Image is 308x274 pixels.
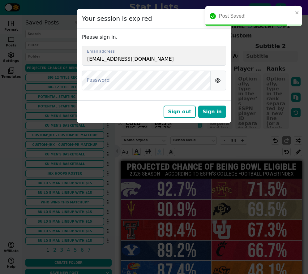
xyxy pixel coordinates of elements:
button: Sign in [198,106,226,118]
h5: Your session is expired [82,14,152,23]
button: close [295,9,299,16]
button: Sign out [164,106,195,118]
div: Post Saved! [219,12,293,20]
p: Please sign in. [82,33,226,41]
